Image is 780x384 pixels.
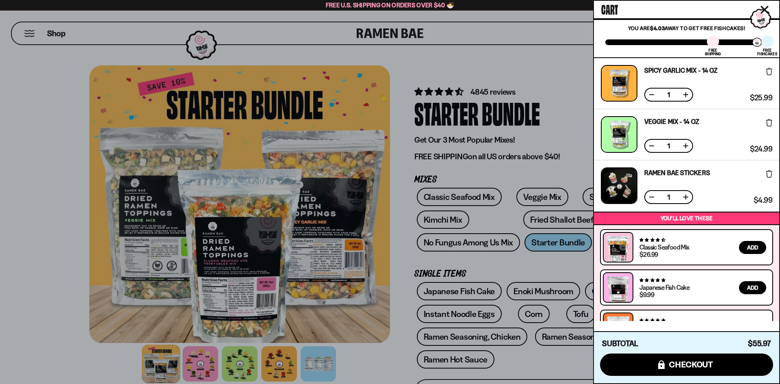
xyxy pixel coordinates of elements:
strong: $4.03 [650,25,665,31]
span: $55.97 [748,339,771,348]
button: Close cart [758,4,771,16]
span: 4.76 stars [639,318,665,323]
div: $9.99 [639,291,654,298]
span: $24.99 [750,145,772,153]
span: $25.99 [750,94,772,102]
p: You’ll love these [596,215,777,222]
a: Veggie Mix - 14 OZ [644,118,699,125]
span: 1 [662,91,675,98]
div: $26.99 [639,251,658,258]
span: $4.99 [754,197,772,204]
span: 1 [662,143,675,149]
a: Classic Seafood Mix [639,243,689,251]
span: Add [747,285,758,291]
div: Free Fishcakes [757,48,777,56]
span: checkout [669,360,713,369]
button: Add [739,241,766,254]
div: Free Shipping [705,48,721,56]
span: 4.76 stars [639,278,665,283]
a: Ramen Bae Stickers [644,169,710,176]
span: Cart [601,0,618,17]
a: Japanese Fish Cake [639,283,689,291]
span: Add [747,245,758,250]
button: checkout [600,354,773,376]
p: You are away to get Free Fishcakes! [605,25,768,31]
span: 1 [662,194,675,200]
span: 4.68 stars [639,237,665,243]
a: Spicy Garlic Mix - 14 oz [644,67,717,74]
button: Add [739,281,766,294]
h4: Subtotal [602,340,638,348]
span: Free U.S. Shipping on Orders over $40 🍜 [326,1,455,9]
